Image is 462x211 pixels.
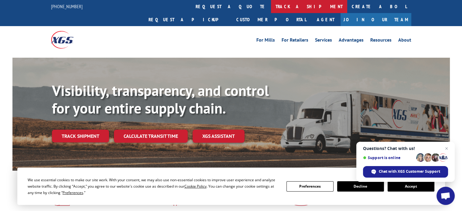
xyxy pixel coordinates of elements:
a: Resources [370,38,392,44]
a: Calculate transit time [114,130,188,143]
div: Open chat [436,187,455,205]
a: [PHONE_NUMBER] [51,3,83,9]
span: Support is online [363,155,414,160]
a: Request a pickup [144,13,232,26]
a: Advantages [339,38,364,44]
span: Chat with XGS Customer Support [379,169,440,174]
span: Questions? Chat with us! [363,146,448,151]
a: Agent [311,13,341,26]
a: Track shipment [52,130,109,142]
a: Customer Portal [232,13,311,26]
span: Cookie Policy [184,184,207,189]
span: Preferences [63,190,83,195]
button: Accept [388,181,434,192]
a: Services [315,38,332,44]
a: For Retailers [282,38,308,44]
button: Preferences [286,181,333,192]
span: Close chat [443,145,450,152]
div: Cookie Consent Prompt [17,168,445,205]
a: XGS ASSISTANT [193,130,245,143]
a: For Mills [256,38,275,44]
a: Join Our Team [341,13,411,26]
button: Decline [337,181,384,192]
div: Chat with XGS Customer Support [363,166,448,178]
div: We use essential cookies to make our site work. With your consent, we may also use non-essential ... [28,177,279,196]
a: About [398,38,411,44]
b: Visibility, transparency, and control for your entire supply chain. [52,81,269,117]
